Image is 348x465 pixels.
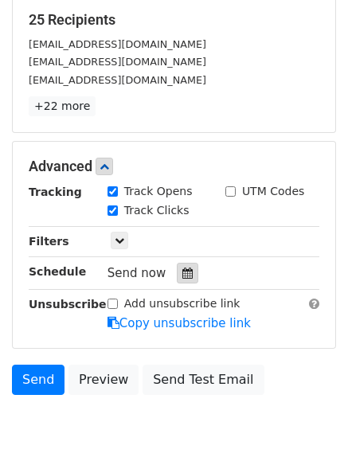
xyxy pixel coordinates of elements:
strong: Unsubscribe [29,298,107,311]
a: Preview [68,365,139,395]
label: Track Opens [124,183,193,200]
a: Send Test Email [143,365,264,395]
h5: Advanced [29,158,319,175]
small: [EMAIL_ADDRESS][DOMAIN_NAME] [29,74,206,86]
label: Track Clicks [124,202,190,219]
iframe: Chat Widget [268,389,348,465]
small: [EMAIL_ADDRESS][DOMAIN_NAME] [29,56,206,68]
span: Send now [108,266,166,280]
a: +22 more [29,96,96,116]
h5: 25 Recipients [29,11,319,29]
strong: Filters [29,235,69,248]
a: Copy unsubscribe link [108,316,251,330]
label: UTM Codes [242,183,304,200]
small: [EMAIL_ADDRESS][DOMAIN_NAME] [29,38,206,50]
strong: Tracking [29,186,82,198]
strong: Schedule [29,265,86,278]
label: Add unsubscribe link [124,295,240,312]
a: Send [12,365,65,395]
